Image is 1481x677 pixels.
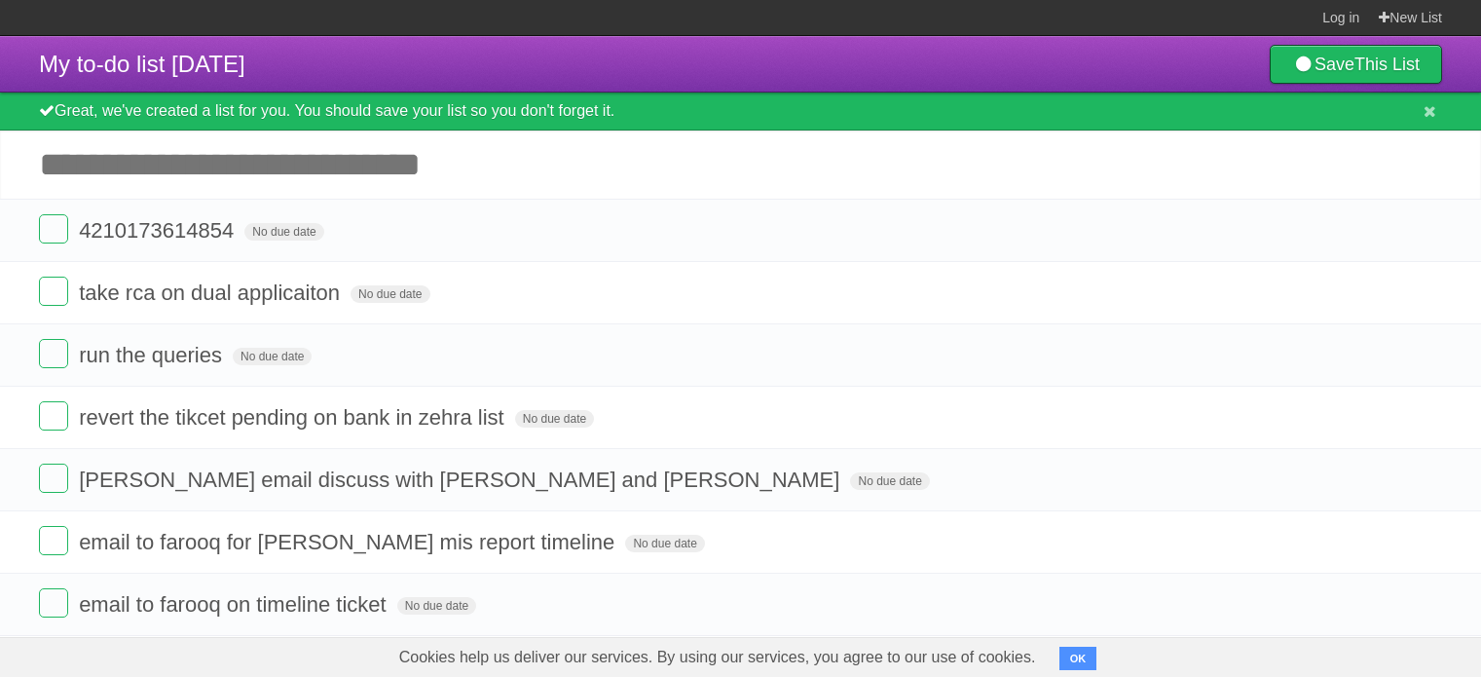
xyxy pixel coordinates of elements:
[397,597,476,615] span: No due date
[515,410,594,428] span: No due date
[233,348,312,365] span: No due date
[850,472,929,490] span: No due date
[79,468,844,492] span: [PERSON_NAME] email discuss with [PERSON_NAME] and [PERSON_NAME]
[39,401,68,431] label: Done
[351,285,429,303] span: No due date
[244,223,323,241] span: No due date
[79,218,239,243] span: 4210173614854
[39,588,68,618] label: Done
[625,535,704,552] span: No due date
[79,592,391,617] span: email to farooq on timeline ticket
[39,277,68,306] label: Done
[1354,55,1420,74] b: This List
[39,51,245,77] span: My to-do list [DATE]
[79,530,619,554] span: email to farooq for [PERSON_NAME] mis report timeline
[79,281,345,305] span: take rca on dual applicaiton
[39,526,68,555] label: Done
[39,339,68,368] label: Done
[79,343,227,367] span: run the queries
[380,638,1055,677] span: Cookies help us deliver our services. By using our services, you agree to our use of cookies.
[1059,647,1097,670] button: OK
[39,464,68,493] label: Done
[79,405,509,430] span: revert the tikcet pending on bank in zehra list
[39,214,68,244] label: Done
[1270,45,1442,84] a: SaveThis List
